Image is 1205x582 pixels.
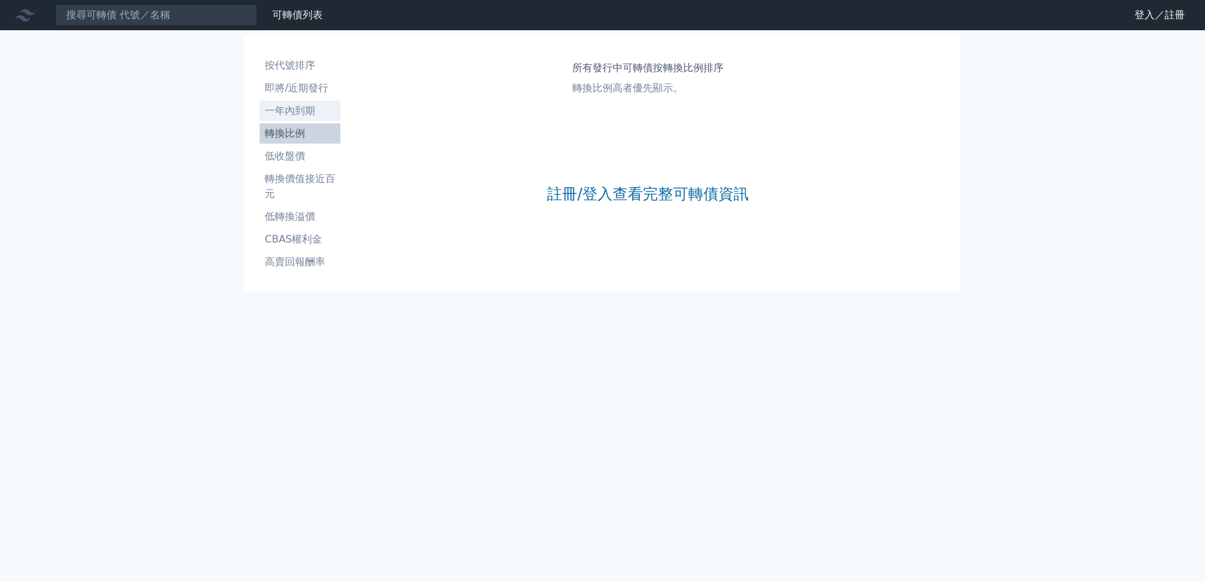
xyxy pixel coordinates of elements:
p: 轉換比例高者優先顯示。 [572,81,724,96]
li: 轉換價值接近百元 [260,171,340,202]
a: 可轉債列表 [272,9,323,21]
a: 低轉換溢價 [260,207,340,227]
li: 高賣回報酬率 [260,254,340,270]
a: 一年內到期 [260,101,340,121]
a: 按代號排序 [260,55,340,76]
a: 低收盤價 [260,146,340,166]
a: 高賣回報酬率 [260,252,340,272]
li: 轉換比例 [260,126,340,141]
a: 註冊/登入查看完整可轉債資訊 [547,184,749,204]
a: 即將/近期發行 [260,78,340,98]
li: 即將/近期發行 [260,81,340,96]
li: 按代號排序 [260,58,340,73]
h1: 所有發行中可轉債按轉換比例排序 [572,60,724,76]
a: 登入／註冊 [1124,5,1195,25]
a: 轉換比例 [260,123,340,144]
input: 搜尋可轉債 代號／名稱 [55,4,257,26]
li: CBAS權利金 [260,232,340,247]
a: CBAS權利金 [260,229,340,249]
li: 低收盤價 [260,149,340,164]
li: 低轉換溢價 [260,209,340,224]
li: 一年內到期 [260,103,340,118]
a: 轉換價值接近百元 [260,169,340,204]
